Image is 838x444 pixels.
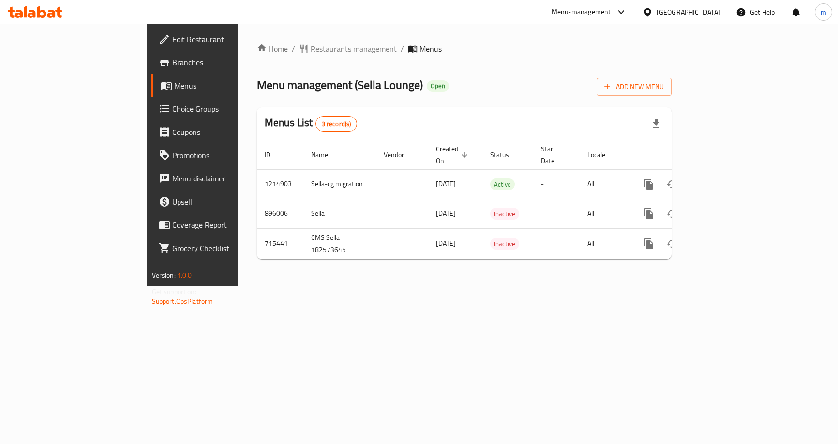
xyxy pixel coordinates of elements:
span: Name [311,149,341,161]
span: Grocery Checklist [172,242,279,254]
span: Add New Menu [604,81,664,93]
span: Inactive [490,208,519,220]
a: Edit Restaurant [151,28,287,51]
span: Get support on: [152,285,196,298]
span: [DATE] [436,207,456,220]
td: All [580,169,629,199]
div: Total records count [315,116,358,132]
a: Support.OpsPlatform [152,295,213,308]
button: Change Status [660,202,684,225]
span: ID [265,149,283,161]
a: Grocery Checklist [151,237,287,260]
span: Menus [174,80,279,91]
a: Branches [151,51,287,74]
span: Locale [587,149,618,161]
a: Menu disclaimer [151,167,287,190]
a: Menus [151,74,287,97]
span: Active [490,179,515,190]
span: Open [427,82,449,90]
a: Coupons [151,120,287,144]
td: - [533,199,580,228]
span: Coupons [172,126,279,138]
th: Actions [629,140,738,170]
a: Restaurants management [299,43,397,55]
span: Restaurants management [311,43,397,55]
span: [DATE] [436,237,456,250]
span: m [821,7,826,17]
div: Menu-management [552,6,611,18]
span: Vendor [384,149,417,161]
span: Upsell [172,196,279,207]
span: Inactive [490,238,519,250]
span: Menu management ( Sella Lounge ) [257,74,423,96]
span: Edit Restaurant [172,33,279,45]
span: Menu disclaimer [172,173,279,184]
span: Promotions [172,149,279,161]
td: - [533,169,580,199]
button: Change Status [660,173,684,196]
button: Change Status [660,232,684,255]
span: Choice Groups [172,103,279,115]
span: Coverage Report [172,219,279,231]
div: Export file [644,112,668,135]
a: Choice Groups [151,97,287,120]
span: Created On [436,143,471,166]
h2: Menus List [265,116,357,132]
span: 3 record(s) [316,119,357,129]
button: more [637,232,660,255]
span: Status [490,149,522,161]
td: - [533,228,580,259]
div: [GEOGRAPHIC_DATA] [657,7,720,17]
table: enhanced table [257,140,738,259]
li: / [401,43,404,55]
button: Add New Menu [597,78,672,96]
li: / [292,43,295,55]
td: All [580,199,629,228]
td: Sella [303,199,376,228]
td: CMS Sella 182573645 [303,228,376,259]
td: Sella-cg migration [303,169,376,199]
span: Menus [419,43,442,55]
a: Coverage Report [151,213,287,237]
span: [DATE] [436,178,456,190]
div: Open [427,80,449,92]
div: Active [490,178,515,190]
button: more [637,202,660,225]
span: 1.0.0 [177,269,192,281]
nav: breadcrumb [257,43,672,55]
span: Version: [152,269,176,281]
a: Upsell [151,190,287,213]
a: Promotions [151,144,287,167]
span: Branches [172,57,279,68]
span: Start Date [541,143,568,166]
td: All [580,228,629,259]
button: more [637,173,660,196]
